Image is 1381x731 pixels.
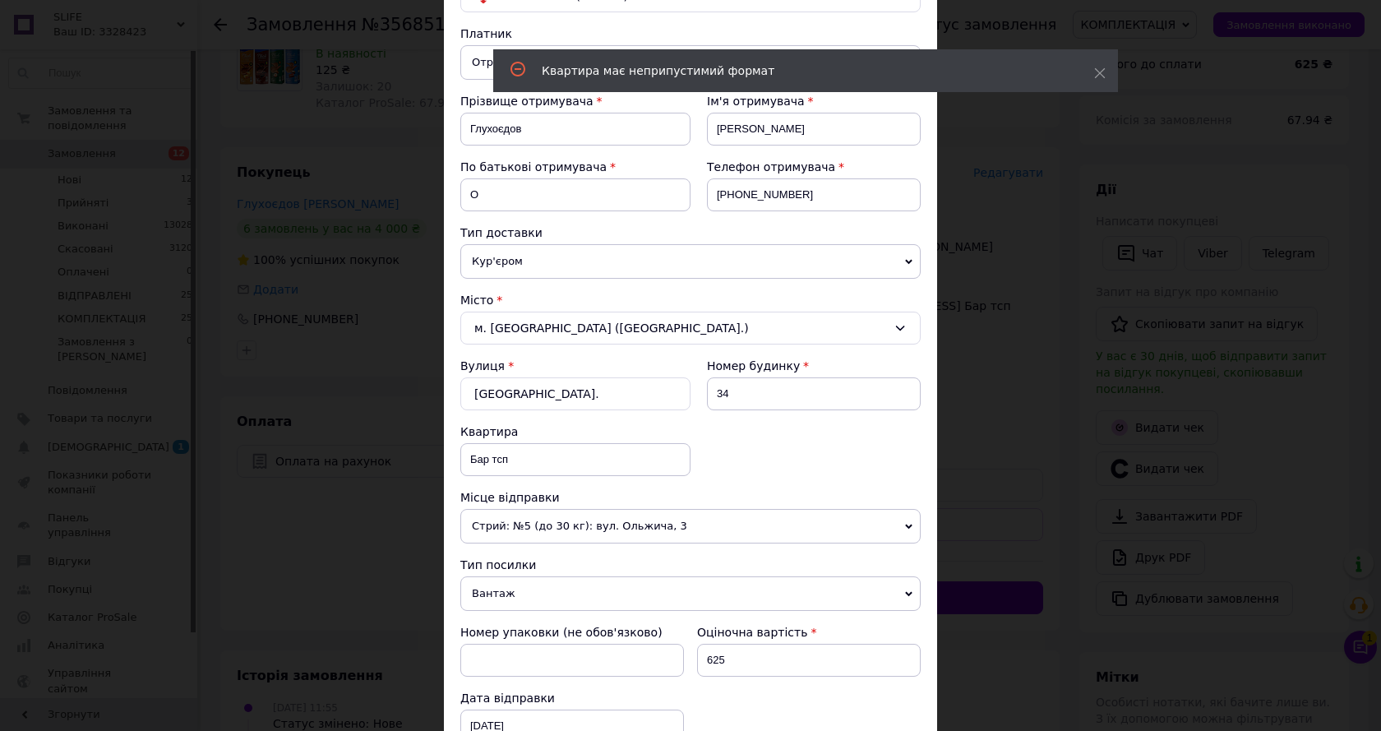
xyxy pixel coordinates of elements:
span: Прізвище отримувача [460,95,594,108]
label: Вулиця [460,359,505,372]
span: Отримувач [460,45,921,80]
span: По батькові отримувача [460,160,607,173]
span: Телефон отримувача [707,160,835,173]
div: Дата відправки [460,690,684,706]
span: Тип доставки [460,226,543,239]
span: Тип посилки [460,558,536,571]
span: Стрий: №5 (до 30 кг): вул. Ольжича, 3 [460,509,921,544]
div: Квартира має неприпустимий формат [542,62,1053,79]
div: Оціночна вартість [697,624,921,641]
span: Квартира [460,425,518,438]
span: Місце відправки [460,491,560,504]
span: Ім'я отримувача [707,95,805,108]
div: Місто [460,292,921,308]
span: Платник [460,27,512,40]
span: Кур'єром [460,244,921,279]
div: м. [GEOGRAPHIC_DATA] ([GEOGRAPHIC_DATA].) [460,312,921,345]
span: Вантаж [460,576,921,611]
div: Номер упаковки (не обов'язково) [460,624,684,641]
input: +380 [707,178,921,211]
span: Номер будинку [707,359,800,372]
